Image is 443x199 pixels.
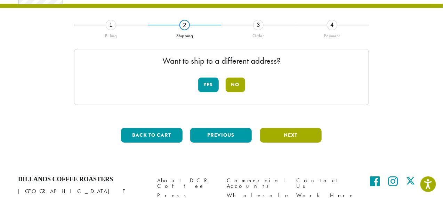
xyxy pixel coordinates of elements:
button: Yes [198,78,219,92]
h4: Dillanos Coffee Roasters [18,176,147,183]
div: Order [221,30,295,39]
div: Payment [295,30,369,39]
div: 4 [327,20,337,30]
a: Contact Us [296,176,355,191]
div: Shipping [148,30,221,39]
button: No [226,78,245,92]
button: Back to cart [121,128,183,143]
div: 2 [179,20,190,30]
div: 1 [106,20,116,30]
button: Previous [190,128,252,143]
p: Want to ship to a different address? [81,56,362,65]
a: About DCR Coffee [157,176,216,191]
div: Billing [74,30,148,39]
a: Commercial Accounts [227,176,286,191]
div: 3 [253,20,264,30]
button: Next [260,128,322,143]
